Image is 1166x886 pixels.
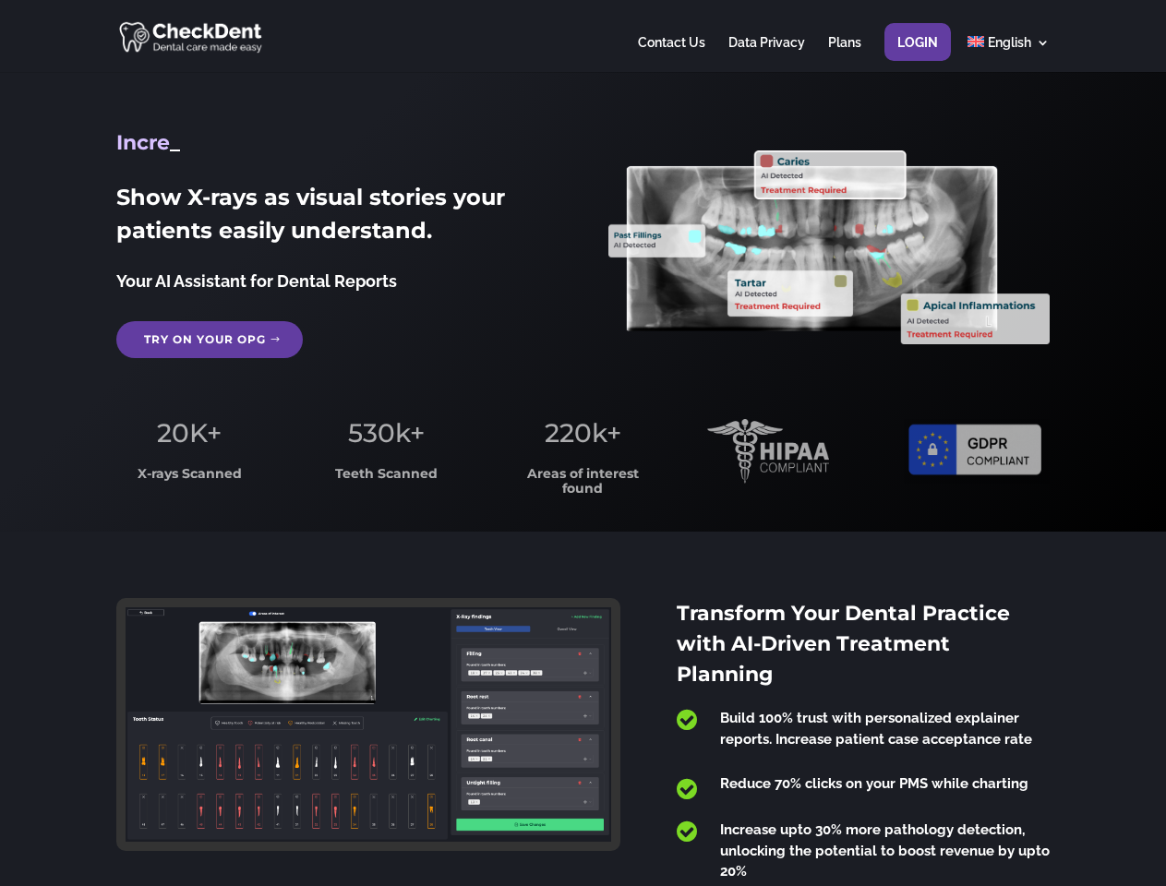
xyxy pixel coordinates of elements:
span: 530k+ [348,417,425,449]
span: Increase upto 30% more pathology detection, unlocking the potential to boost revenue by upto 20% [720,821,1050,880]
span: English [988,35,1031,50]
span:  [677,708,697,732]
h2: Show X-rays as visual stories your patients easily understand. [116,181,557,257]
span: _ [170,130,180,155]
span:  [677,777,697,801]
a: Login [897,36,938,72]
a: Try on your OPG [116,321,303,358]
span: Reduce 70% clicks on your PMS while charting [720,775,1028,792]
span: Build 100% trust with personalized explainer reports. Increase patient case acceptance rate [720,710,1032,748]
a: Data Privacy [728,36,805,72]
span: Your AI Assistant for Dental Reports [116,271,397,291]
span: 220k+ [545,417,621,449]
span:  [677,820,697,844]
img: CheckDent AI [119,18,264,54]
a: Plans [828,36,861,72]
img: X_Ray_annotated [608,150,1049,344]
a: English [968,36,1050,72]
a: Contact Us [638,36,705,72]
span: Transform Your Dental Practice with AI-Driven Treatment Planning [677,601,1010,687]
span: Incre [116,130,170,155]
h3: Areas of interest found [511,467,656,505]
span: 20K+ [157,417,222,449]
